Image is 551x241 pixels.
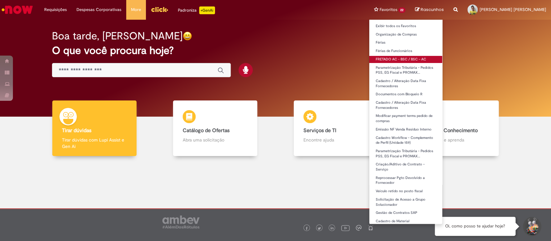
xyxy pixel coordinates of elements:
img: logo_footer_naosei.png [368,225,373,231]
a: Organização de Compras [369,31,442,38]
b: Catálogo de Ofertas [183,127,230,134]
a: Férias [369,39,442,46]
a: Parametrização Tributária - Pedidos PSS, EG Fiscal e PROMAX… [369,148,442,160]
a: Exibir todos os Favoritos [369,23,442,30]
a: Emissão NF Venda Resíduo Interno [369,126,442,133]
p: Encontre ajuda [303,137,368,143]
img: click_logo_yellow_360x200.png [151,5,168,14]
span: Despesas Corporativas [77,6,121,13]
b: Tirar dúvidas [62,127,91,134]
span: Requisições [44,6,67,13]
a: Parametrização Tributária - Pedidos PSS, EG Fiscal e PROMAX… [369,64,442,76]
h2: O que você procura hoje? [52,45,499,56]
span: 22 [398,7,405,13]
a: Cadastro de Material [369,218,442,225]
img: logo_footer_workplace.png [356,225,362,231]
button: Iniciar Conversa de Suporte [522,217,541,236]
b: Serviços de TI [303,127,336,134]
a: Férias de Funcionários [369,47,442,55]
p: Tirar dúvidas com Lupi Assist e Gen Ai [62,137,127,150]
a: Gestão de Contratos SAP [369,209,442,216]
img: ServiceNow [1,3,34,16]
img: logo_footer_twitter.png [318,227,321,230]
p: Abra uma solicitação [183,137,248,143]
a: Documentos com Bloqueio R [369,91,442,98]
a: Modificar payment terms pedido de compras [369,112,442,124]
img: logo_footer_linkedin.png [331,226,334,230]
span: More [131,6,141,13]
p: Consulte e aprenda [424,137,489,143]
a: Solicitação de Acesso a Grupo Solucionador [369,196,442,208]
img: logo_footer_facebook.png [305,227,308,230]
a: Cadastro / Alteração Data Fixa Fornecedores [369,99,442,111]
a: Rascunhos [415,7,444,13]
a: Reprocessar Pgto Devolvido a Fornecedor [369,174,442,186]
img: happy-face.png [183,31,192,41]
img: logo_footer_ambev_rotulo_gray.png [162,215,199,228]
span: Rascunhos [421,6,444,13]
a: Veículo retido no posto fiscal [369,188,442,195]
a: Base de Conhecimento Consulte e aprenda [396,100,517,156]
a: Criação/Aditivo de Contrato - Serviço [369,161,442,173]
a: FRETADO AC - BSC / BSC – AC [369,56,442,63]
div: Oi, como posso te ajudar hoje? [435,217,515,236]
ul: Favoritos [369,19,443,224]
b: Base de Conhecimento [424,127,477,134]
img: logo_footer_youtube.png [341,224,350,232]
div: Padroniza [178,6,215,14]
a: Catálogo de Ofertas Abra uma solicitação [155,100,275,156]
a: Tirar dúvidas Tirar dúvidas com Lupi Assist e Gen Ai [34,100,155,156]
span: [PERSON_NAME] [PERSON_NAME] [480,7,546,12]
a: Serviços de TI Encontre ajuda [276,100,396,156]
p: +GenAi [199,6,215,14]
a: Cadastro Workflow - Complemento de Perfil (Unidade 159) [369,134,442,146]
h2: Boa tarde, [PERSON_NAME] [52,30,183,42]
a: Cadastro / Alteração Data Fixa Fornecedores [369,78,442,89]
span: Favoritos [379,6,397,13]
